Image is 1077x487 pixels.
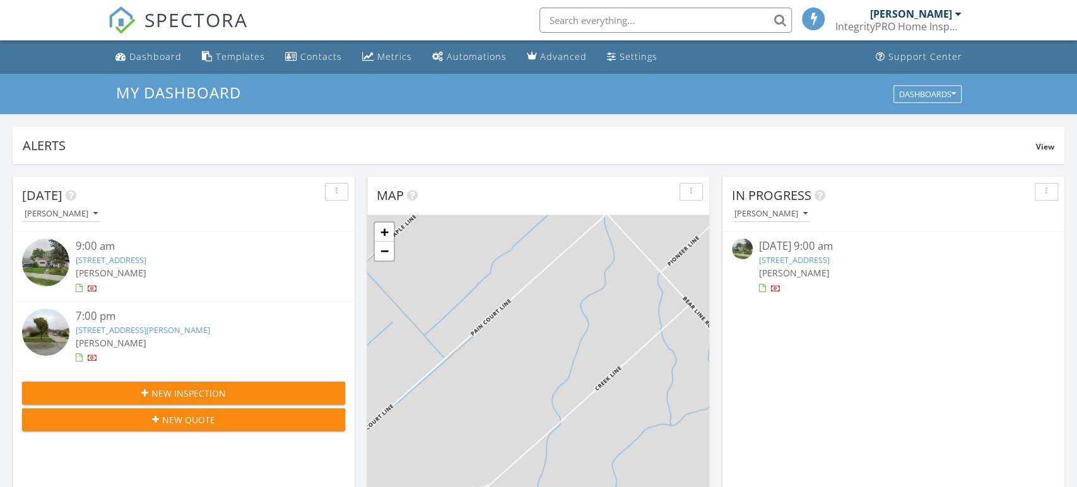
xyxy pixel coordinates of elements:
a: Metrics [357,45,417,69]
a: [STREET_ADDRESS] [759,254,830,266]
div: Automations [447,50,507,62]
span: New Quote [162,413,215,426]
span: [DATE] [22,187,62,204]
span: Map [377,187,404,204]
span: [PERSON_NAME] [76,267,146,279]
a: Zoom in [375,223,394,242]
span: My Dashboard [116,82,241,103]
div: IntegrityPRO Home Inspections [835,20,961,33]
span: [PERSON_NAME] [759,267,830,279]
a: Automations (Basic) [427,45,512,69]
a: [DATE] 9:00 am [STREET_ADDRESS] [PERSON_NAME] [732,238,1055,295]
button: New Quote [22,408,345,431]
div: Templates [216,50,265,62]
div: [PERSON_NAME] [734,209,808,218]
a: [STREET_ADDRESS][PERSON_NAME] [76,324,210,336]
a: [STREET_ADDRESS] [76,254,146,266]
div: Alerts [23,137,1036,154]
div: [PERSON_NAME] [25,209,98,218]
div: Support Center [888,50,962,62]
div: 7:00 pm [76,308,318,324]
a: Dashboard [110,45,187,69]
img: streetview [22,238,69,286]
a: Contacts [280,45,347,69]
span: In Progress [732,187,811,204]
a: Support Center [870,45,967,69]
img: The Best Home Inspection Software - Spectora [108,6,136,34]
button: Dashboards [893,85,962,103]
div: [DATE] 9:00 am [759,238,1028,254]
div: [PERSON_NAME] [869,8,951,20]
span: View [1036,141,1054,152]
a: 7:00 pm [STREET_ADDRESS][PERSON_NAME] [PERSON_NAME] [22,308,345,365]
div: 9:00 am [76,238,318,254]
div: Settings [620,50,657,62]
span: SPECTORA [144,6,248,33]
div: Contacts [300,50,342,62]
input: Search everything... [539,8,792,33]
span: [PERSON_NAME] [76,337,146,349]
a: SPECTORA [108,17,248,44]
div: Advanced [540,50,587,62]
span: New Inspection [151,387,226,400]
div: Dashboard [129,50,182,62]
button: [PERSON_NAME] [732,206,810,223]
img: streetview [732,238,753,259]
img: streetview [22,308,69,356]
a: Advanced [522,45,592,69]
button: New Inspection [22,382,345,404]
a: 9:00 am [STREET_ADDRESS] [PERSON_NAME] [22,238,345,295]
button: [PERSON_NAME] [22,206,100,223]
div: Metrics [377,50,412,62]
a: Zoom out [375,242,394,261]
a: Templates [197,45,270,69]
div: Dashboards [899,90,956,98]
a: Settings [602,45,662,69]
